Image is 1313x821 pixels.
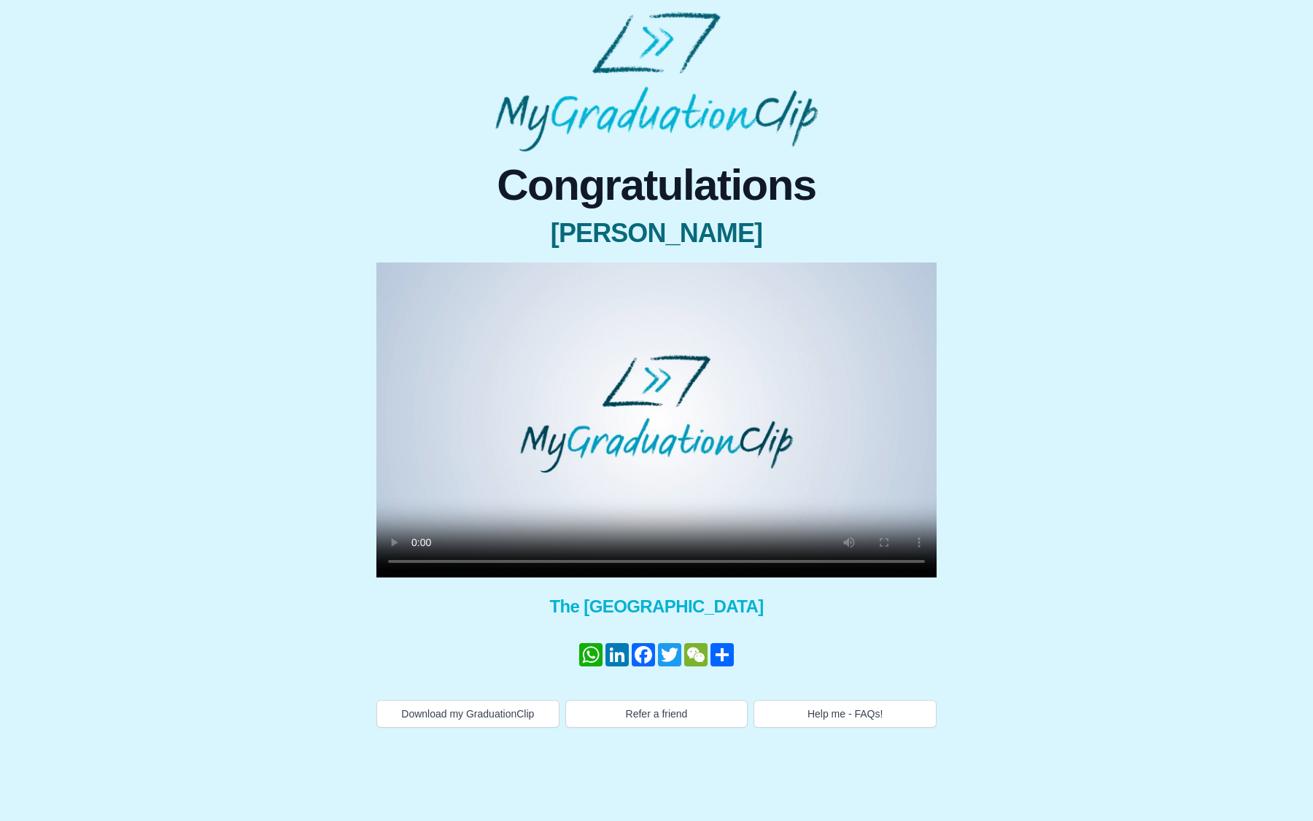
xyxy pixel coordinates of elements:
a: WeChat [683,643,709,666]
button: Download my GraduationClip [376,700,559,728]
a: Share [709,643,735,666]
span: The [GEOGRAPHIC_DATA] [376,595,937,618]
a: Facebook [630,643,656,666]
img: MyGraduationClip [495,12,818,152]
span: Congratulations [376,163,937,207]
a: Twitter [656,643,683,666]
button: Refer a friend [565,700,748,728]
a: LinkedIn [604,643,630,666]
button: Help me - FAQs! [754,700,937,728]
a: WhatsApp [578,643,604,666]
span: [PERSON_NAME] [376,219,937,248]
